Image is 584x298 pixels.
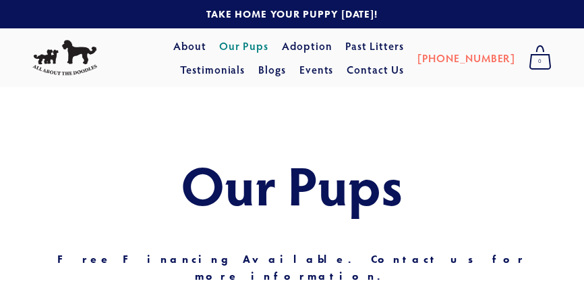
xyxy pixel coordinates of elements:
[32,40,97,76] img: All About The Doodles
[522,41,558,75] a: 0 items in cart
[173,34,206,58] a: About
[180,58,245,82] a: Testimonials
[57,253,537,283] strong: Free Financing Available. Contact us for more information.
[258,58,286,82] a: Blogs
[32,155,552,214] h1: Our Pups
[282,34,332,58] a: Adoption
[347,58,404,82] a: Contact Us
[529,53,552,70] span: 0
[417,46,515,70] a: [PHONE_NUMBER]
[299,58,334,82] a: Events
[219,34,268,58] a: Our Pups
[345,39,404,53] a: Past Litters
